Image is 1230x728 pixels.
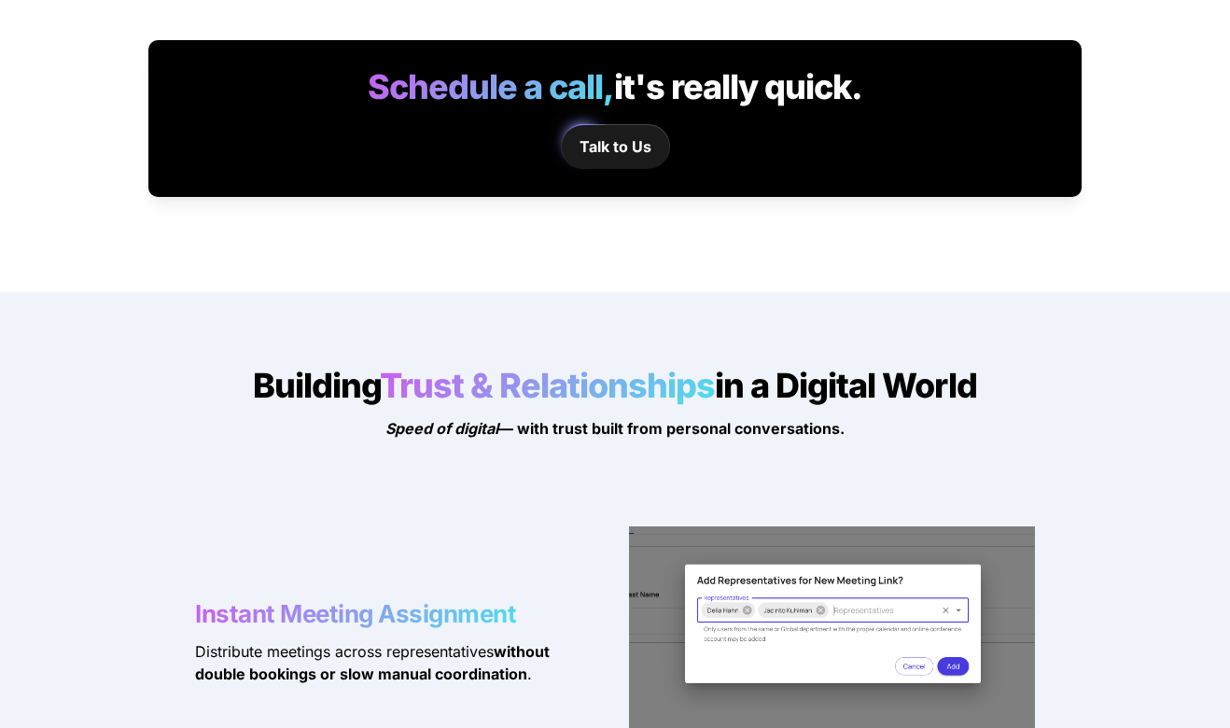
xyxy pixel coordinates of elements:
button: Talk to Us [561,124,670,169]
span: it's really quick. [614,66,862,107]
strong: Speed of digital [385,419,498,438]
strong: Talk to Us [580,137,651,156]
span: Schedule a call, [368,66,621,107]
span: in a Digital World [715,365,977,406]
span: . [527,665,532,683]
strong: — with trust built from personal conversations. [498,419,845,438]
span: Trust & Relationships [380,365,721,406]
span: Distribute meetings across representatives [195,642,494,661]
span: Instant Meeting Assignment [195,599,521,628]
a: Talk to Us [561,115,670,178]
span: Building [253,365,380,406]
